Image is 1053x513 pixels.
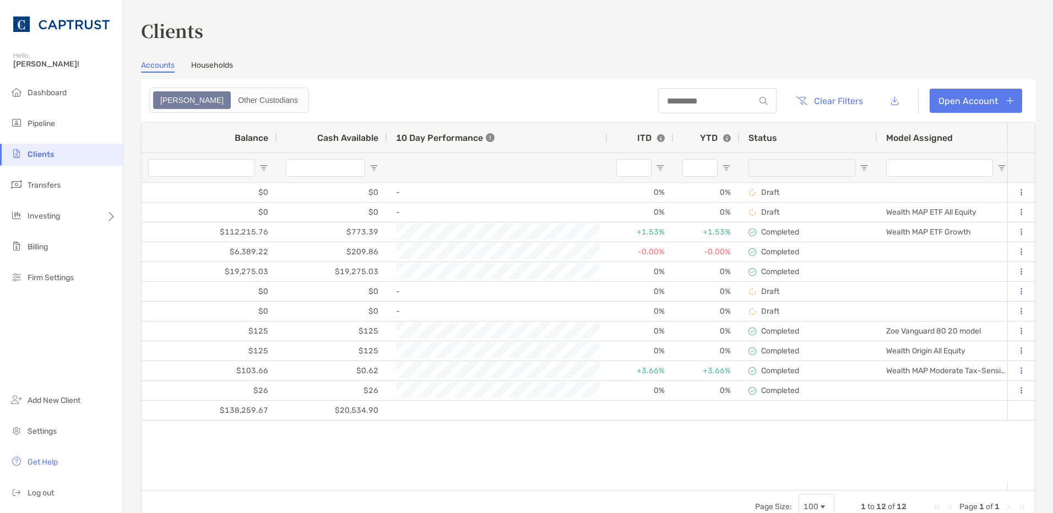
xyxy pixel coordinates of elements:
[28,488,54,498] span: Log out
[277,361,387,380] div: $0.62
[28,88,67,97] span: Dashboard
[191,61,233,73] a: Households
[674,341,740,361] div: 0%
[748,328,756,335] img: complete icon
[277,321,387,341] div: $125
[139,302,277,321] div: $0
[876,502,886,511] span: 12
[13,59,116,69] span: [PERSON_NAME]!
[674,203,740,222] div: 0%
[28,119,55,128] span: Pipeline
[788,89,871,113] button: Clear Filters
[28,427,57,436] span: Settings
[761,346,799,356] p: Completed
[139,203,277,222] div: $0
[748,133,777,143] span: Status
[761,307,779,316] p: Draft
[682,159,718,177] input: YTD Filter Input
[748,387,756,395] img: complete icon
[10,85,23,99] img: dashboard icon
[607,282,674,301] div: 0%
[761,208,779,217] p: Draft
[877,222,1015,242] div: Wealth MAP ETF Growth
[761,326,799,336] p: Completed
[761,227,799,237] p: Completed
[141,61,175,73] a: Accounts
[761,386,799,395] p: Completed
[804,502,818,511] div: 100
[759,97,768,105] img: input icon
[277,262,387,281] div: $19,275.03
[396,282,599,301] div: -
[748,268,756,276] img: complete icon
[607,381,674,400] div: 0%
[396,183,599,201] div: -
[979,502,984,511] span: 1
[277,401,387,420] div: $20,534.90
[674,321,740,341] div: 0%
[28,242,48,252] span: Billing
[317,133,378,143] span: Cash Available
[674,262,740,281] div: 0%
[28,150,54,159] span: Clients
[277,222,387,242] div: $773.39
[277,302,387,321] div: $0
[139,282,277,301] div: $0
[755,502,792,511] div: Page Size:
[232,92,304,108] div: Other Custodians
[139,381,277,400] div: $26
[674,242,740,261] div: -0.00%
[748,308,756,315] img: draft icon
[148,159,255,177] input: Balance Filter Input
[761,366,799,375] p: Completed
[877,361,1015,380] div: Wealth MAP Moderate Tax-Sensitive
[959,502,978,511] span: Page
[139,361,277,380] div: $103.66
[28,273,74,282] span: Firm Settings
[10,455,23,468] img: get-help icon
[986,502,993,511] span: of
[1017,503,1026,511] div: Last Page
[748,367,756,375] img: complete icon
[139,242,277,261] div: $6,389.22
[28,396,80,405] span: Add New Client
[877,203,1015,222] div: Wealth MAP ETF All Equity
[946,503,955,511] div: Previous Page
[10,485,23,499] img: logout icon
[886,133,953,143] span: Model Assigned
[607,242,674,261] div: -0.00%
[286,159,365,177] input: Cash Available Filter Input
[139,183,277,202] div: $0
[867,502,875,511] span: to
[997,163,1006,172] button: Open Filter Menu
[396,203,599,221] div: -
[607,361,674,380] div: +3.66%
[277,242,387,261] div: $209.86
[370,163,378,172] button: Open Filter Menu
[761,287,779,296] p: Draft
[761,188,779,197] p: Draft
[10,239,23,253] img: billing icon
[886,159,993,177] input: Model Assigned Filter Input
[607,183,674,202] div: 0%
[139,262,277,281] div: $19,275.03
[10,209,23,222] img: investing icon
[10,116,23,129] img: pipeline icon
[888,502,895,511] span: of
[933,503,942,511] div: First Page
[748,189,756,197] img: draft icon
[139,401,277,420] div: $138,259.67
[396,123,495,152] div: 10 Day Performance
[28,457,58,467] span: Get Help
[674,222,740,242] div: +1.53%
[674,381,740,400] div: 0%
[28,181,61,190] span: Transfers
[277,203,387,222] div: $0
[877,341,1015,361] div: Wealth Origin All Equity
[259,163,268,172] button: Open Filter Menu
[10,424,23,437] img: settings icon
[607,302,674,321] div: 0%
[995,502,1000,511] span: 1
[396,302,599,320] div: -
[616,159,652,177] input: ITD Filter Input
